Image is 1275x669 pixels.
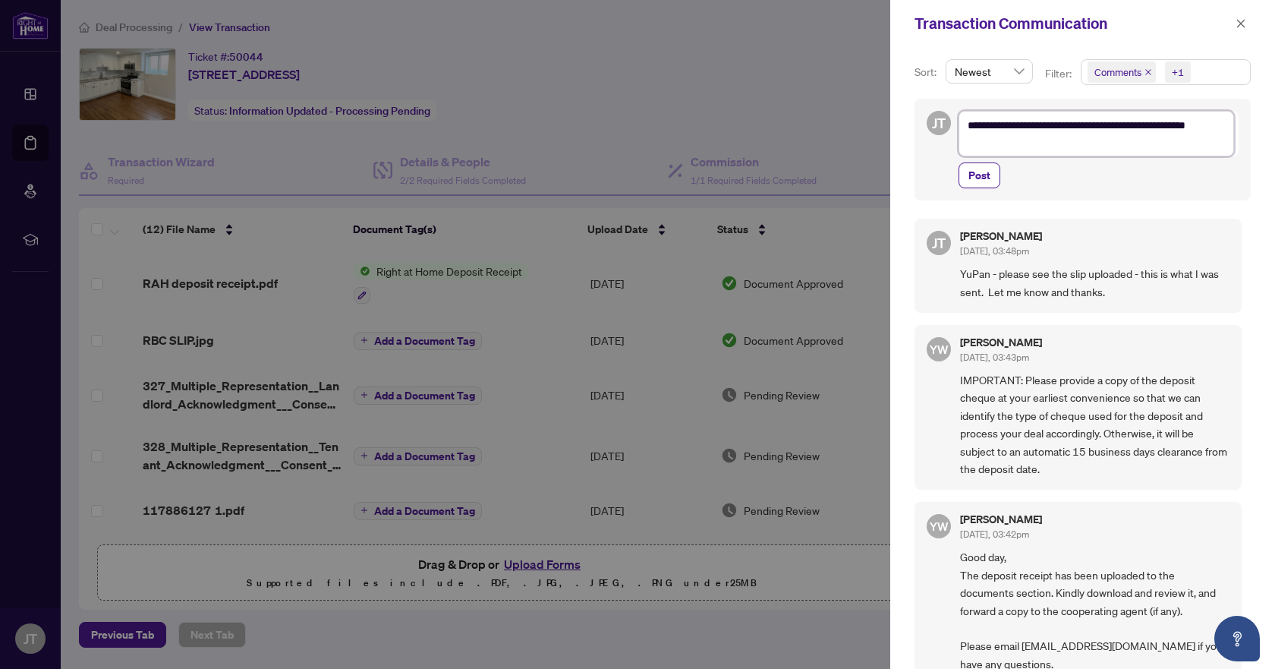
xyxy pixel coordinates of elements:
[1094,65,1141,80] span: Comments
[930,517,949,535] span: YW
[960,514,1042,525] h5: [PERSON_NAME]
[960,352,1029,363] span: [DATE], 03:43pm
[955,60,1024,83] span: Newest
[1214,616,1260,661] button: Open asap
[960,337,1042,348] h5: [PERSON_NAME]
[960,265,1229,301] span: YuPan - please see the slip uploaded - this is what I was sent. Let me know and thanks.
[932,112,946,134] span: JT
[915,12,1231,35] div: Transaction Communication
[960,371,1229,478] span: IMPORTANT: Please provide a copy of the deposit cheque at your earliest convenience so that we ca...
[930,340,949,358] span: YW
[915,64,940,80] p: Sort:
[1172,65,1184,80] div: +1
[960,245,1029,257] span: [DATE], 03:48pm
[960,231,1042,241] h5: [PERSON_NAME]
[1144,68,1152,76] span: close
[1045,65,1074,82] p: Filter:
[1088,62,1156,83] span: Comments
[959,163,1000,188] button: Post
[968,163,990,188] span: Post
[932,232,946,254] span: JT
[1236,18,1246,29] span: close
[960,529,1029,540] span: [DATE], 03:42pm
